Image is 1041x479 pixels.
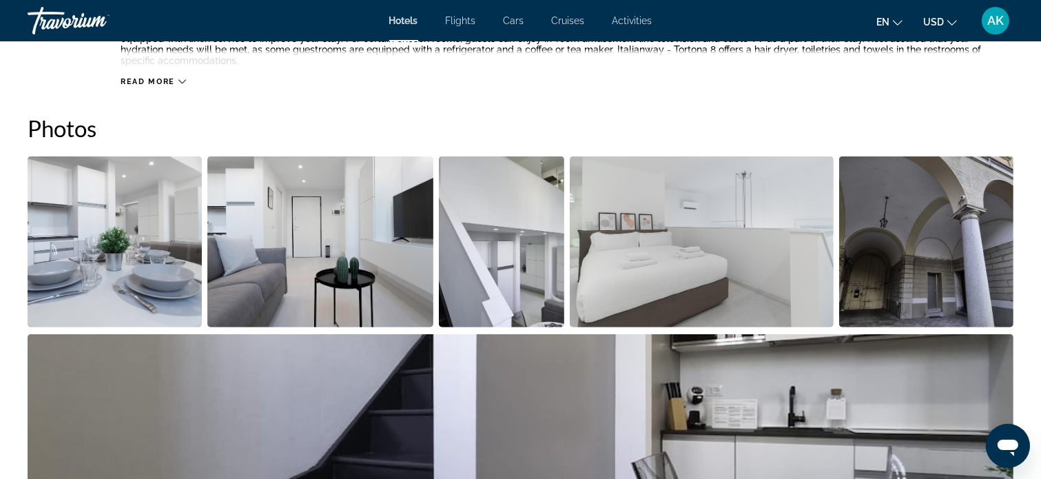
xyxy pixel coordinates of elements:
[207,156,433,328] button: Open full-screen image slider
[923,12,957,32] button: Change currency
[121,77,186,87] button: Read more
[923,17,944,28] span: USD
[978,6,1013,35] button: User Menu
[612,15,652,26] a: Activities
[28,3,165,39] a: Travorium
[552,15,585,26] a: Cruises
[986,424,1030,468] iframe: Кнопка запуска окна обмена сообщениями
[570,156,834,328] button: Open full-screen image slider
[876,17,889,28] span: en
[28,156,202,328] button: Open full-screen image slider
[439,156,565,328] button: Open full-screen image slider
[987,14,1004,28] span: AK
[876,12,903,32] button: Change language
[389,15,418,26] a: Hotels
[28,114,1013,142] h2: Photos
[839,156,1013,328] button: Open full-screen image slider
[446,15,476,26] a: Flights
[121,77,175,86] span: Read more
[504,15,524,26] a: Cars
